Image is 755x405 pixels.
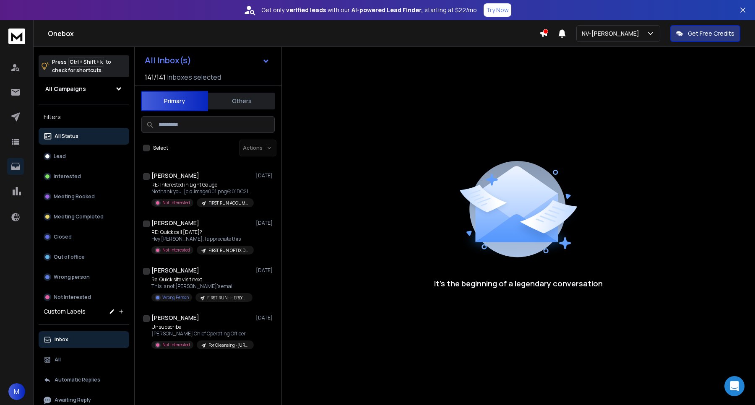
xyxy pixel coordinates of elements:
p: Interested [54,173,81,180]
button: Meeting Booked [39,188,129,205]
p: [DATE] [256,267,275,274]
p: Unsubscribe [151,324,252,330]
p: Inbox [55,336,68,343]
p: FIRST RUN- HERLYHY INSU, [DATE] [207,295,247,301]
p: Out of office [54,254,85,260]
button: All [39,351,129,368]
p: This is not [PERSON_NAME]'s email [151,283,252,290]
p: Not Interested [54,294,91,301]
button: All Campaigns [39,80,129,97]
h1: [PERSON_NAME] [151,266,199,275]
button: Meeting Completed [39,208,129,225]
h3: Inboxes selected [167,72,221,82]
button: Closed [39,228,129,245]
strong: AI-powered Lead Finder, [351,6,423,14]
p: Get only with our starting at $22/mo [261,6,477,14]
p: FIRST RUN OPTIX DIS [DATE] [208,247,249,254]
button: Interested [39,168,129,185]
h3: Filters [39,111,129,123]
p: No thank you. [cid:image001.png@01DC2188.0C312B10] [PERSON_NAME] [151,188,252,195]
h1: Onebox [48,29,539,39]
p: FIRST RUN ACCUMEN 25-29 [208,200,249,206]
p: Get Free Credits [688,29,734,38]
p: It’s the beginning of a legendary conversation [434,278,603,289]
p: Not Interested [162,342,190,348]
label: Select [153,145,168,151]
p: [PERSON_NAME] Chief Operating Officer [151,330,252,337]
p: Meeting Completed [54,213,104,220]
p: [DATE] [256,220,275,226]
p: Wrong person [54,274,90,280]
p: Hey [PERSON_NAME], I appreciate this [151,236,252,242]
button: Try Now [484,3,511,17]
button: All Status [39,128,129,145]
h1: All Inbox(s) [145,56,191,65]
p: All [55,356,61,363]
button: All Inbox(s) [138,52,276,69]
p: Not Interested [162,200,190,206]
p: Closed [54,234,72,240]
button: M [8,383,25,400]
button: Get Free Credits [670,25,740,42]
h1: [PERSON_NAME] [151,219,199,227]
p: Re: Quick site visit next [151,276,252,283]
strong: verified leads [286,6,326,14]
h1: [PERSON_NAME] [151,314,199,322]
h1: All Campaigns [45,85,86,93]
p: Lead [54,153,66,160]
p: Automatic Replies [55,376,100,383]
p: RE: Quick call [DATE]? [151,229,252,236]
img: logo [8,29,25,44]
p: NV-[PERSON_NAME] [582,29,643,38]
p: Awaiting Reply [55,397,91,403]
p: Meeting Booked [54,193,95,200]
button: Automatic Replies [39,371,129,388]
button: Not Interested [39,289,129,306]
p: Press to check for shortcuts. [52,58,111,75]
p: Wrong Person [162,294,189,301]
span: Ctrl + Shift + k [68,57,104,67]
h3: Custom Labels [44,307,86,316]
button: Out of office [39,249,129,265]
p: RE: Interested in Light Gauge [151,182,252,188]
div: Open Intercom Messenger [724,376,745,396]
p: [DATE] [256,314,275,321]
h1: [PERSON_NAME] [151,171,199,180]
p: [DATE] [256,172,275,179]
button: Lead [39,148,129,165]
button: Wrong person [39,269,129,286]
button: Inbox [39,331,129,348]
p: Try Now [486,6,509,14]
p: All Status [55,133,78,140]
p: For Cleansing -[URL] [DATE] [208,342,249,348]
span: 141 / 141 [145,72,166,82]
p: Not Interested [162,247,190,253]
button: Primary [141,91,208,111]
button: Others [208,92,275,110]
